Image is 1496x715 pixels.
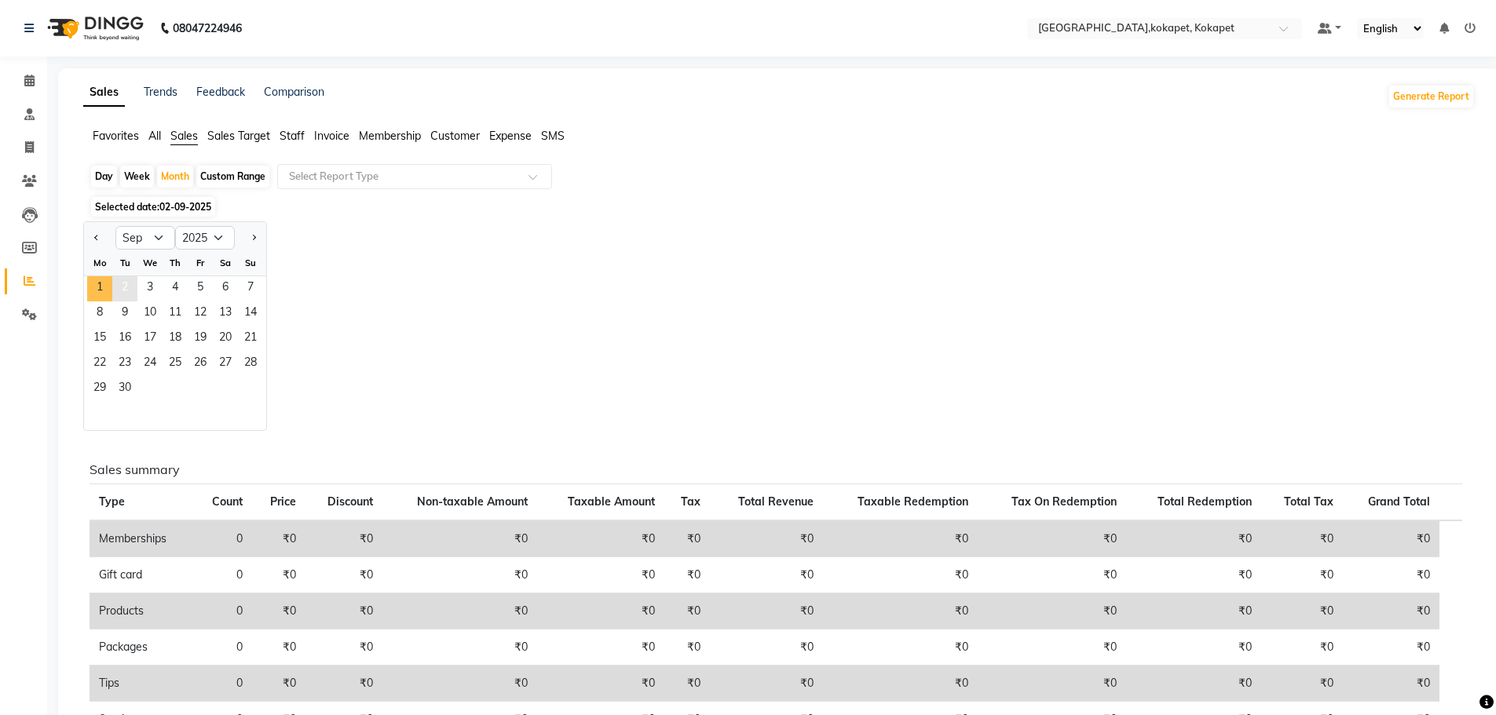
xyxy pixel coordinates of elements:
[188,301,213,326] div: Friday, September 12, 2025
[568,494,655,509] span: Taxable Amount
[664,557,711,593] td: ₹0
[163,326,188,352] div: Thursday, September 18, 2025
[112,276,137,301] div: Tuesday, September 2, 2025
[120,166,154,188] div: Week
[148,129,161,143] span: All
[112,326,137,352] div: Tuesday, September 16, 2025
[1261,629,1343,666] td: ₹0
[537,557,664,593] td: ₹0
[252,593,305,629] td: ₹0
[115,226,175,250] select: Select month
[137,326,163,352] span: 17
[112,250,137,275] div: Tu
[40,6,148,50] img: logo
[87,276,112,301] span: 1
[207,129,270,143] span: Sales Target
[213,250,238,275] div: Sa
[238,352,263,377] span: 28
[1261,557,1343,593] td: ₹0
[823,666,978,702] td: ₹0
[112,326,137,352] span: 16
[382,557,537,593] td: ₹0
[213,276,238,301] span: 6
[238,276,263,301] span: 7
[1126,593,1261,629] td: ₹0
[188,326,213,352] div: Friday, September 19, 2025
[710,593,822,629] td: ₹0
[163,276,188,301] div: Thursday, September 4, 2025
[537,666,664,702] td: ₹0
[664,593,711,629] td: ₹0
[87,250,112,275] div: Mo
[238,301,263,326] div: Sunday, September 14, 2025
[1126,666,1261,702] td: ₹0
[112,377,137,402] div: Tuesday, September 30, 2025
[112,276,137,301] span: 2
[188,276,213,301] span: 5
[327,494,373,509] span: Discount
[264,85,324,99] a: Comparison
[1126,520,1261,557] td: ₹0
[137,352,163,377] div: Wednesday, September 24, 2025
[90,520,193,557] td: Memberships
[163,301,188,326] div: Thursday, September 11, 2025
[87,301,112,326] span: 8
[305,593,382,629] td: ₹0
[305,666,382,702] td: ₹0
[858,494,968,509] span: Taxable Redemption
[90,593,193,629] td: Products
[305,629,382,666] td: ₹0
[238,326,263,352] span: 21
[382,666,537,702] td: ₹0
[382,629,537,666] td: ₹0
[163,352,188,377] div: Thursday, September 25, 2025
[978,629,1126,666] td: ₹0
[252,666,305,702] td: ₹0
[193,557,252,593] td: 0
[710,629,822,666] td: ₹0
[1343,520,1439,557] td: ₹0
[238,352,263,377] div: Sunday, September 28, 2025
[87,377,112,402] div: Monday, September 29, 2025
[193,629,252,666] td: 0
[213,301,238,326] div: Saturday, September 13, 2025
[823,593,978,629] td: ₹0
[91,197,215,217] span: Selected date:
[193,666,252,702] td: 0
[213,352,238,377] span: 27
[382,520,537,557] td: ₹0
[738,494,814,509] span: Total Revenue
[664,666,711,702] td: ₹0
[213,301,238,326] span: 13
[137,276,163,301] div: Wednesday, September 3, 2025
[173,6,242,50] b: 08047224946
[823,629,978,666] td: ₹0
[91,166,117,188] div: Day
[238,250,263,275] div: Su
[664,629,711,666] td: ₹0
[823,557,978,593] td: ₹0
[196,166,269,188] div: Custom Range
[163,276,188,301] span: 4
[305,557,382,593] td: ₹0
[188,301,213,326] span: 12
[163,301,188,326] span: 11
[537,520,664,557] td: ₹0
[537,593,664,629] td: ₹0
[681,494,700,509] span: Tax
[137,250,163,275] div: We
[1261,666,1343,702] td: ₹0
[978,520,1126,557] td: ₹0
[537,629,664,666] td: ₹0
[1158,494,1252,509] span: Total Redemption
[87,301,112,326] div: Monday, September 8, 2025
[87,276,112,301] div: Monday, September 1, 2025
[417,494,528,509] span: Non-taxable Amount
[137,301,163,326] span: 10
[1126,557,1261,593] td: ₹0
[188,250,213,275] div: Fr
[188,352,213,377] span: 26
[664,520,711,557] td: ₹0
[112,377,137,402] span: 30
[1343,593,1439,629] td: ₹0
